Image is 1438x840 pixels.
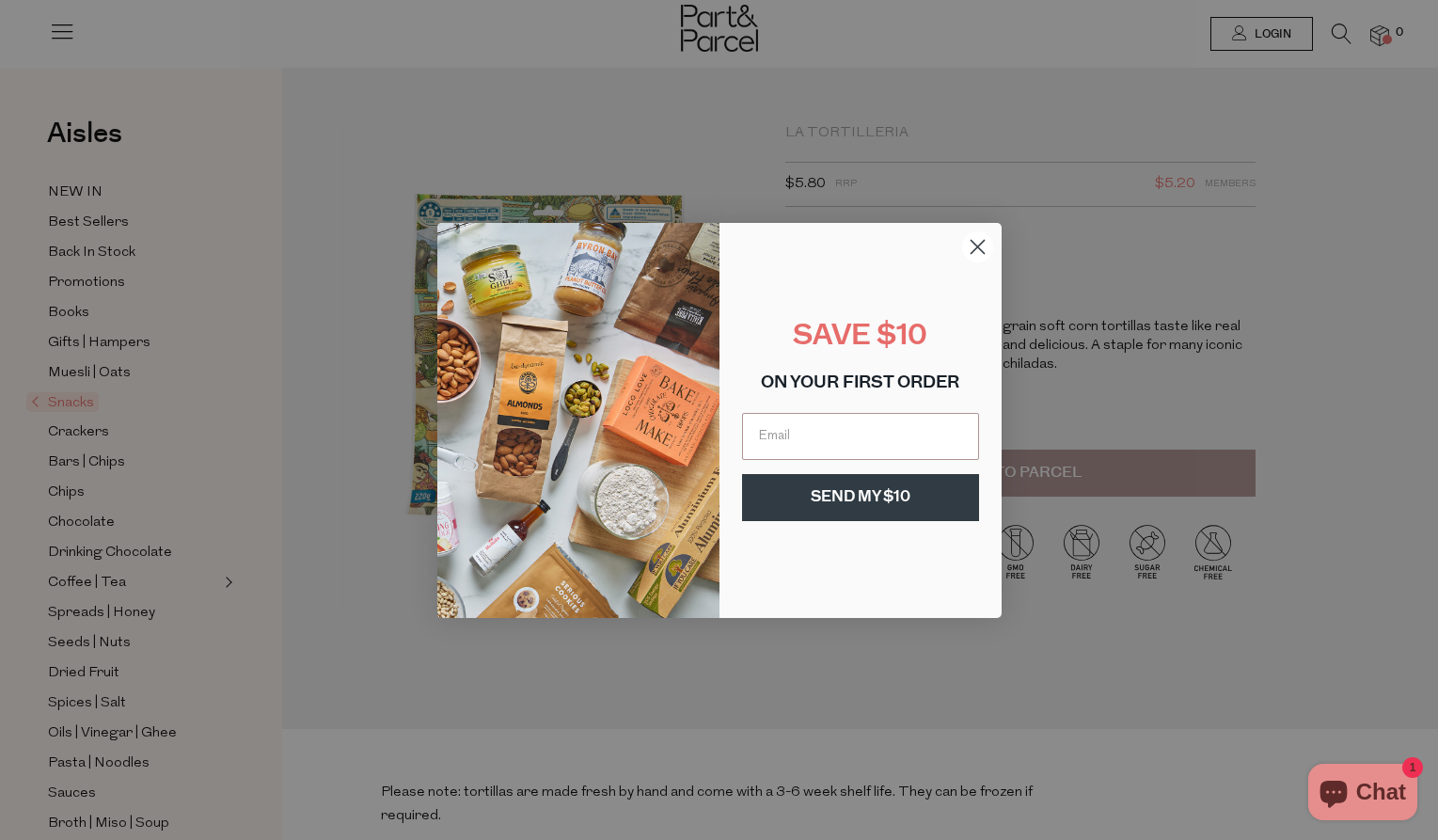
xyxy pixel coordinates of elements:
[793,323,927,352] span: SAVE $10
[437,223,719,618] img: 8150f546-27cf-4737-854f-2b4f1cdd6266.png
[761,375,959,392] span: ON YOUR FIRST ORDER
[1303,764,1423,825] inbox-online-store-chat: Shopify online store chat
[742,413,979,460] input: Email
[961,230,994,263] button: Close dialog
[742,474,979,521] button: SEND MY $10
